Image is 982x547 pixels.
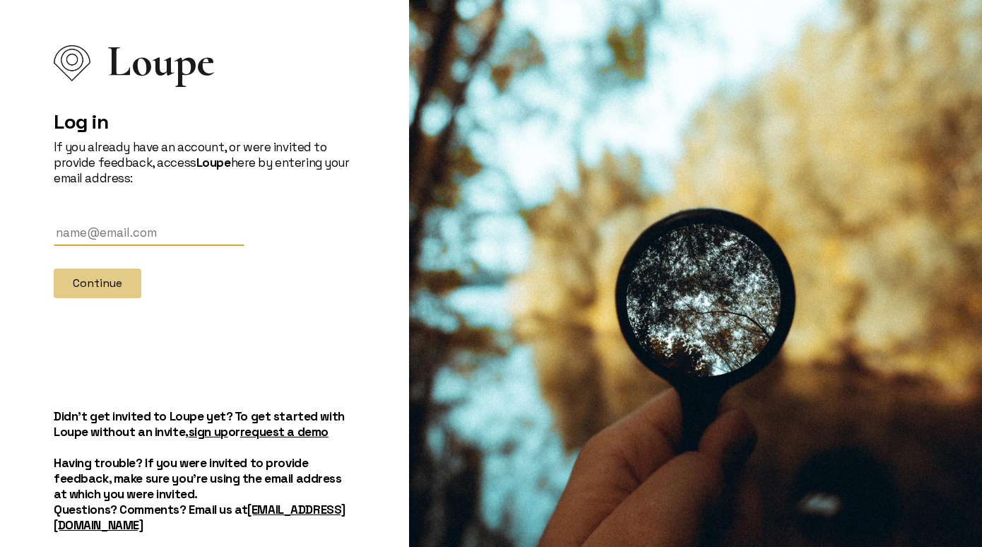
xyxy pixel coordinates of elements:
[54,502,345,533] a: [EMAIL_ADDRESS][DOMAIN_NAME]
[54,139,355,186] p: If you already have an account, or were invited to provide feedback, access here by entering your...
[54,408,355,533] h5: Didn't get invited to Loupe yet? To get started with Loupe without an invite, or Having trouble? ...
[107,54,215,69] span: Loupe
[196,155,231,170] strong: Loupe
[54,110,355,134] h2: Log in
[54,269,141,298] button: Continue
[54,220,244,246] input: Email Address
[54,45,90,81] img: Loupe Logo
[189,424,228,440] a: sign up
[240,424,329,440] a: request a demo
